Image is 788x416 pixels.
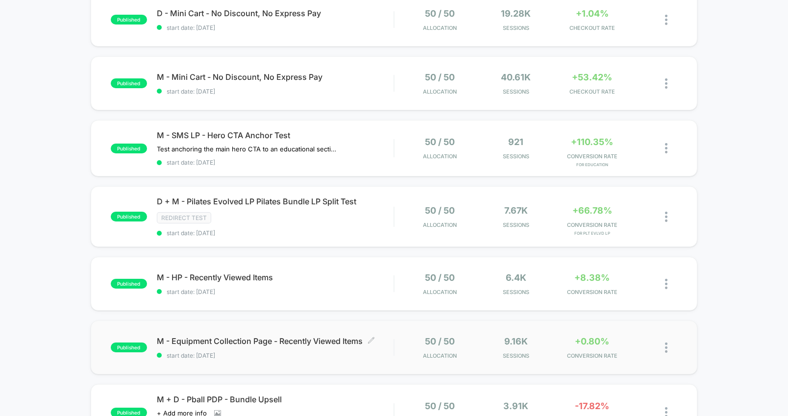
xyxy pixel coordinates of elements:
span: Test anchoring the main hero CTA to an educational section about our method vs. TTB product detai... [157,145,339,153]
span: Allocation [423,221,457,228]
span: Sessions [480,289,551,295]
span: M - SMS LP - Hero CTA Anchor Test [157,130,394,140]
span: M - Equipment Collection Page - Recently Viewed Items [157,336,394,346]
span: 50 / 50 [425,137,455,147]
span: Allocation [423,352,457,359]
span: D - Mini Cart - No Discount, No Express Pay [157,8,394,18]
span: CONVERSION RATE [557,289,628,295]
span: 7.67k [504,205,528,216]
span: Sessions [480,88,551,95]
span: Sessions [480,24,551,31]
span: Allocation [423,153,457,160]
span: 50 / 50 [425,272,455,283]
span: start date: [DATE] [157,288,394,295]
img: close [665,143,667,153]
span: start date: [DATE] [157,24,394,31]
span: start date: [DATE] [157,88,394,95]
span: 50 / 50 [425,336,455,346]
img: close [665,343,667,353]
span: Allocation [423,88,457,95]
span: Allocation [423,24,457,31]
span: +8.38% [574,272,610,283]
span: 50 / 50 [425,205,455,216]
span: M + D - Pball PDP - Bundle Upsell [157,394,394,404]
span: CHECKOUT RATE [557,88,628,95]
span: 3.91k [503,401,528,411]
span: for Education [557,162,628,167]
span: published [111,78,147,88]
span: start date: [DATE] [157,229,394,237]
span: +0.80% [575,336,609,346]
span: 50 / 50 [425,401,455,411]
span: Redirect Test [157,212,211,223]
span: 921 [508,137,523,147]
span: CHECKOUT RATE [557,24,628,31]
span: Sessions [480,221,551,228]
span: 6.4k [506,272,526,283]
span: Sessions [480,153,551,160]
span: 9.16k [504,336,528,346]
span: CONVERSION RATE [557,153,628,160]
span: +53.42% [572,72,612,82]
span: CONVERSION RATE [557,352,628,359]
span: published [111,279,147,289]
span: +110.35% [571,137,613,147]
span: D + M - Pilates Evolved LP Pilates Bundle LP Split Test [157,196,394,206]
span: M - Mini Cart - No Discount, No Express Pay [157,72,394,82]
span: -17.82% [575,401,609,411]
img: close [665,78,667,89]
span: start date: [DATE] [157,159,394,166]
span: M - HP - Recently Viewed Items [157,272,394,282]
span: +66.78% [572,205,612,216]
span: 50 / 50 [425,8,455,19]
span: for PLT EVLVD LP [557,231,628,236]
span: published [111,212,147,221]
span: Sessions [480,352,551,359]
span: published [111,144,147,153]
img: close [665,279,667,289]
span: 50 / 50 [425,72,455,82]
span: 40.61k [501,72,531,82]
span: 19.28k [501,8,531,19]
span: CONVERSION RATE [557,221,628,228]
span: published [111,343,147,352]
img: close [665,15,667,25]
img: close [665,212,667,222]
span: start date: [DATE] [157,352,394,359]
span: published [111,15,147,24]
span: +1.04% [576,8,609,19]
span: Allocation [423,289,457,295]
